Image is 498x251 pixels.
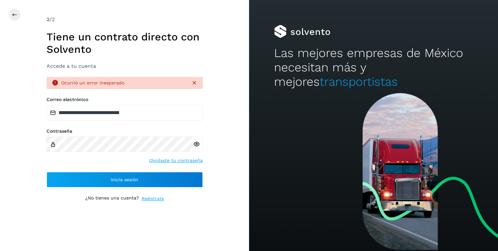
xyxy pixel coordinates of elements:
div: Ocurrió un error inesperado [61,80,186,86]
span: transportistas [320,75,398,89]
label: Correo electrónico [47,97,203,102]
p: ¿No tienes una cuenta? [85,195,139,202]
h3: Accede a tu cuenta [47,63,203,69]
span: 2 [47,16,49,22]
a: Olvidaste tu contraseña [149,157,203,164]
a: Regístrate [142,195,164,202]
button: Inicia sesión [47,172,203,187]
h2: Las mejores empresas de México necesitan más y mejores [274,46,473,89]
label: Contraseña [47,128,203,134]
iframe: reCAPTCHA [75,210,174,235]
h1: Tiene un contrato directo con Solvento [47,31,203,56]
span: Inicia sesión [111,177,138,182]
